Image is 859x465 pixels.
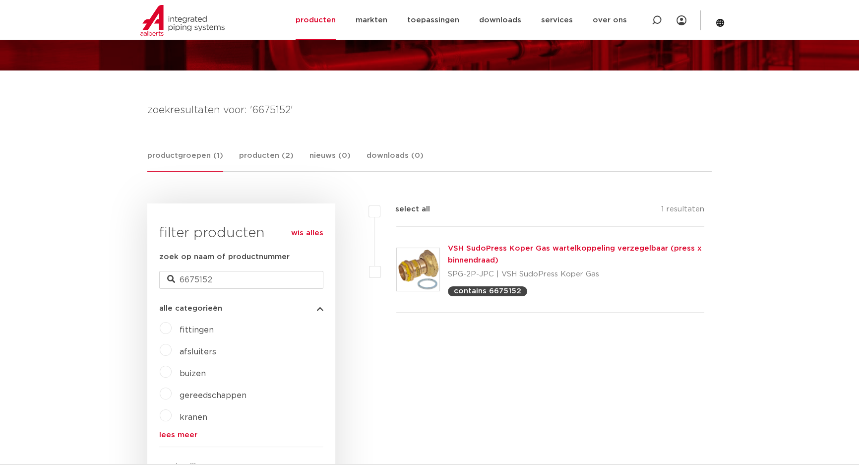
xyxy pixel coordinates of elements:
p: contains 6675152 [454,287,521,295]
a: gereedschappen [180,392,246,399]
h3: filter producten [159,223,323,243]
img: Thumbnail for VSH SudoPress Koper Gas wartelkoppeling verzegelbaar (press x binnendraad) [397,248,439,291]
p: 1 resultaten [661,203,704,219]
h4: zoekresultaten voor: '6675152' [147,102,712,118]
a: producten (2) [239,150,294,171]
button: alle categorieën [159,305,323,312]
a: productgroepen (1) [147,150,223,172]
a: downloads (0) [367,150,424,171]
a: VSH SudoPress Koper Gas wartelkoppeling verzegelbaar (press x binnendraad) [448,245,702,264]
a: buizen [180,370,206,378]
a: fittingen [180,326,214,334]
a: afsluiters [180,348,216,356]
a: wis alles [291,227,323,239]
input: zoeken [159,271,323,289]
a: kranen [180,413,207,421]
label: zoek op naam of productnummer [159,251,290,263]
a: nieuws (0) [309,150,351,171]
a: lees meer [159,431,323,439]
span: alle categorieën [159,305,222,312]
p: SPG-2P-JPC | VSH SudoPress Koper Gas [448,266,704,282]
label: select all [380,203,430,215]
